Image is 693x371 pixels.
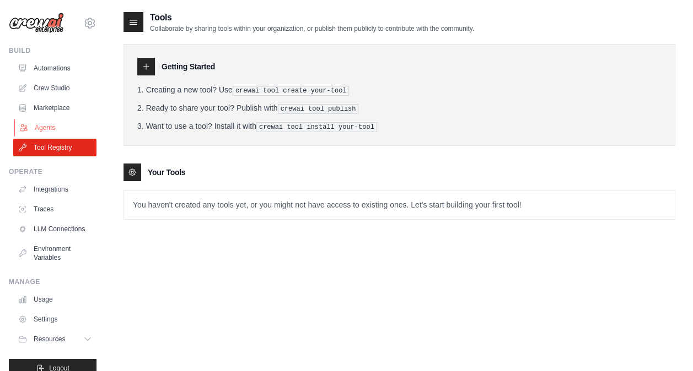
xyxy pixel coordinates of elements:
a: Tool Registry [13,139,96,156]
div: Build [9,46,96,55]
h2: Tools [150,11,474,24]
li: Ready to share your tool? Publish with [137,102,662,114]
a: Automations [13,59,96,77]
pre: crewai tool create your-tool [233,86,350,96]
a: Traces [13,200,96,218]
li: Creating a new tool? Use [137,84,662,96]
a: Usage [13,291,96,308]
div: Manage [9,277,96,286]
a: Marketplace [13,99,96,117]
span: Resources [34,335,65,343]
button: Resources [13,330,96,348]
a: Crew Studio [13,79,96,97]
p: Collaborate by sharing tools within your organization, or publish them publicly to contribute wit... [150,24,474,33]
a: Integrations [13,181,96,198]
div: Operate [9,167,96,176]
a: Environment Variables [13,240,96,266]
h3: Getting Started [162,61,215,72]
a: Agents [14,119,98,137]
p: You haven't created any tools yet, or you might not have access to existing ones. Let's start bui... [124,190,675,219]
img: Logo [9,13,64,34]
pre: crewai tool publish [278,104,359,114]
a: Settings [13,310,96,328]
a: LLM Connections [13,220,96,238]
h3: Your Tools [148,167,185,178]
pre: crewai tool install your-tool [256,122,377,132]
li: Want to use a tool? Install it with [137,121,662,132]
